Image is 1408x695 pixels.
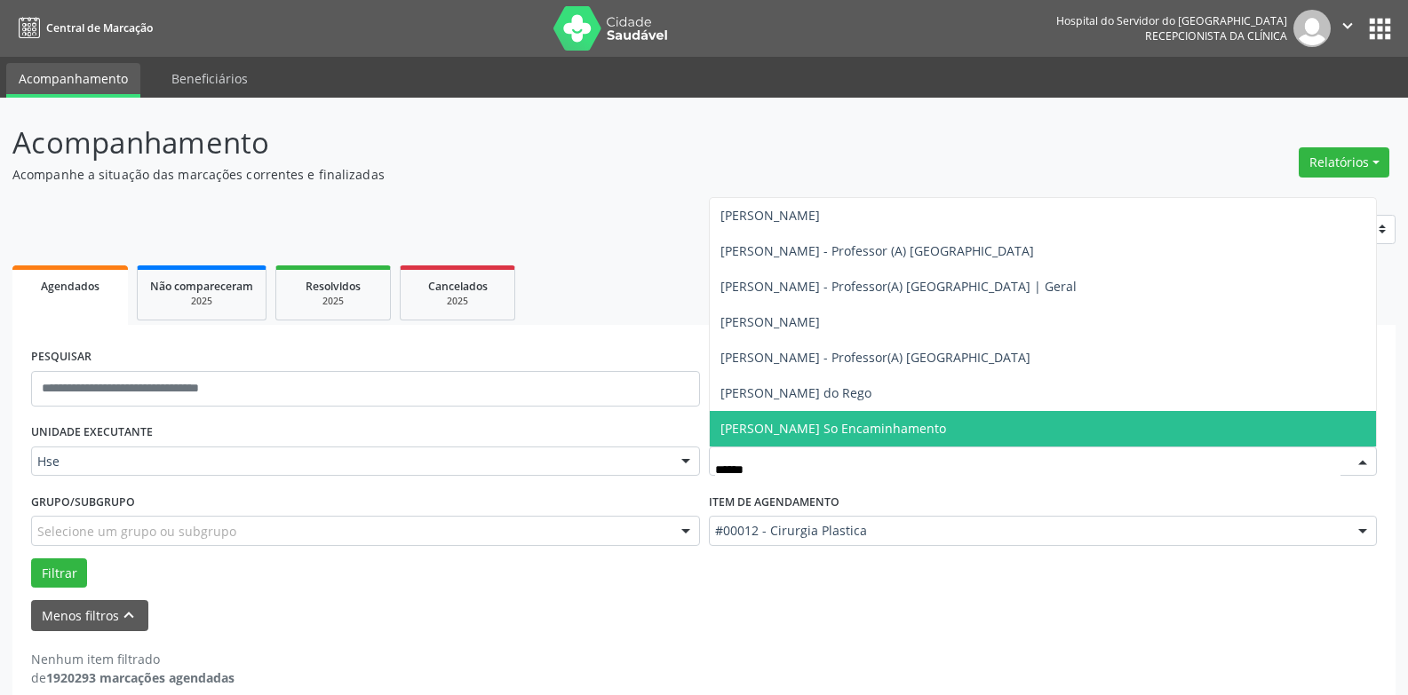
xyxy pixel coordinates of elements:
label: Item de agendamento [709,488,839,516]
span: Cancelados [428,279,488,294]
a: Central de Marcação [12,13,153,43]
span: [PERSON_NAME] - Professor(A) [GEOGRAPHIC_DATA] | Geral [720,278,1077,295]
p: Acompanhe a situação das marcações correntes e finalizadas [12,165,981,184]
label: PESQUISAR [31,344,91,371]
a: Acompanhamento [6,63,140,98]
span: #00012 - Cirurgia Plastica [715,522,1341,540]
button: Menos filtroskeyboard_arrow_up [31,600,148,631]
div: de [31,668,235,687]
div: Nenhum item filtrado [31,650,235,668]
span: [PERSON_NAME] So Encaminhamento [720,420,946,437]
div: 2025 [413,295,502,308]
button: Filtrar [31,558,87,588]
span: Não compareceram [150,279,253,294]
span: [PERSON_NAME] [720,313,820,330]
img: img [1293,10,1331,47]
button: apps [1364,13,1396,44]
span: [PERSON_NAME] - Professor (A) [GEOGRAPHIC_DATA] [720,242,1034,259]
span: Recepcionista da clínica [1145,28,1287,43]
span: Selecione um grupo ou subgrupo [37,522,236,541]
span: Resolvidos [306,279,361,294]
span: [PERSON_NAME] do Rego [720,384,871,401]
span: [PERSON_NAME] - Professor(A) [GEOGRAPHIC_DATA] [720,349,1030,366]
span: Agendados [41,279,99,294]
p: Acompanhamento [12,121,981,165]
span: Central de Marcação [46,20,153,36]
button:  [1331,10,1364,47]
label: Grupo/Subgrupo [31,488,135,516]
a: Beneficiários [159,63,260,94]
i: keyboard_arrow_up [119,605,139,625]
span: [PERSON_NAME] [720,207,820,224]
button: Relatórios [1299,147,1389,178]
i:  [1338,16,1357,36]
div: 2025 [289,295,378,308]
label: UNIDADE EXECUTANTE [31,419,153,446]
strong: 1920293 marcações agendadas [46,669,235,686]
div: Hospital do Servidor do [GEOGRAPHIC_DATA] [1056,13,1287,28]
span: Hse [37,453,664,470]
div: 2025 [150,295,253,308]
